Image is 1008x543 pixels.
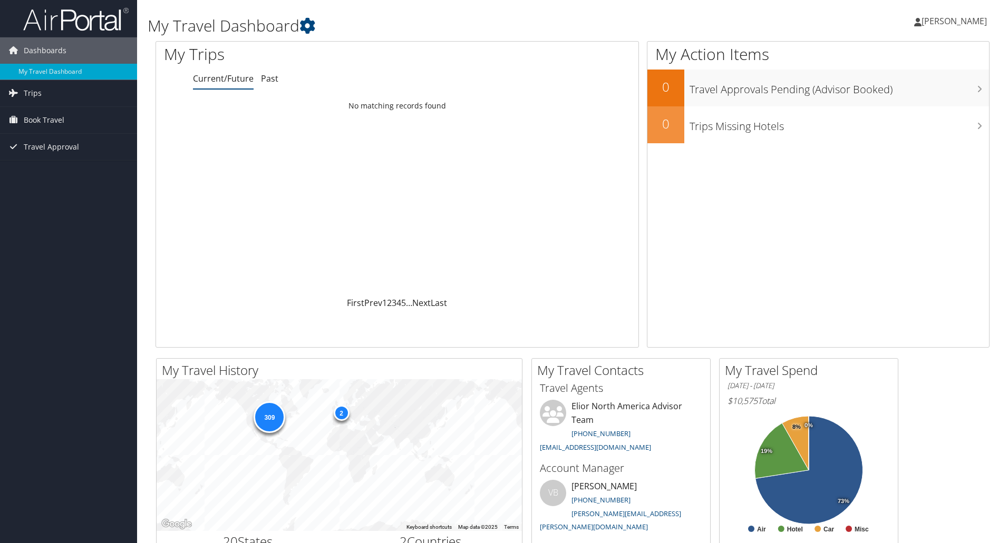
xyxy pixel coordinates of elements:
div: 309 [254,401,285,433]
a: First [347,297,364,309]
a: [PHONE_NUMBER] [571,429,631,438]
h2: My Travel Contacts [537,361,710,379]
h2: My Travel Spend [725,361,898,379]
a: Past [261,73,278,84]
span: Dashboards [24,37,66,64]
h2: 0 [647,78,684,96]
li: Elior North America Advisor Team [535,400,707,456]
h2: 0 [647,115,684,133]
span: Book Travel [24,107,64,133]
a: [PERSON_NAME] [914,5,997,37]
h1: My Trips [164,43,430,65]
h6: Total [728,395,890,407]
a: [EMAIL_ADDRESS][DOMAIN_NAME] [540,442,651,452]
tspan: 73% [838,498,849,505]
text: Air [757,526,766,533]
li: [PERSON_NAME] [535,480,707,536]
a: 5 [401,297,406,309]
a: 3 [392,297,396,309]
h2: My Travel History [162,361,522,379]
a: Current/Future [193,73,254,84]
button: Keyboard shortcuts [406,524,452,531]
a: 0Trips Missing Hotels [647,106,989,143]
a: [PHONE_NUMBER] [571,495,631,505]
img: Google [159,517,194,531]
text: Car [823,526,834,533]
a: 0Travel Approvals Pending (Advisor Booked) [647,70,989,106]
h3: Travel Approvals Pending (Advisor Booked) [690,77,989,97]
a: Open this area in Google Maps (opens a new window) [159,517,194,531]
h1: My Travel Dashboard [148,15,714,37]
a: Terms (opens in new tab) [504,524,519,530]
tspan: 8% [792,424,801,430]
h6: [DATE] - [DATE] [728,381,890,391]
a: 4 [396,297,401,309]
span: Travel Approval [24,134,79,160]
a: Last [431,297,447,309]
h1: My Action Items [647,43,989,65]
a: [PERSON_NAME][EMAIL_ADDRESS][PERSON_NAME][DOMAIN_NAME] [540,509,681,532]
h3: Trips Missing Hotels [690,114,989,134]
span: [PERSON_NAME] [922,15,987,27]
a: 2 [387,297,392,309]
div: VB [540,480,566,506]
a: Prev [364,297,382,309]
tspan: 0% [805,422,813,429]
span: Map data ©2025 [458,524,498,530]
span: $10,575 [728,395,758,407]
div: 2 [333,405,349,421]
td: No matching records found [156,96,638,115]
span: Trips [24,80,42,106]
tspan: 19% [761,448,772,455]
text: Hotel [787,526,803,533]
h3: Account Manager [540,461,702,476]
a: Next [412,297,431,309]
img: airportal-logo.png [23,7,129,32]
h3: Travel Agents [540,381,702,396]
text: Misc [855,526,869,533]
a: 1 [382,297,387,309]
span: … [406,297,412,309]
